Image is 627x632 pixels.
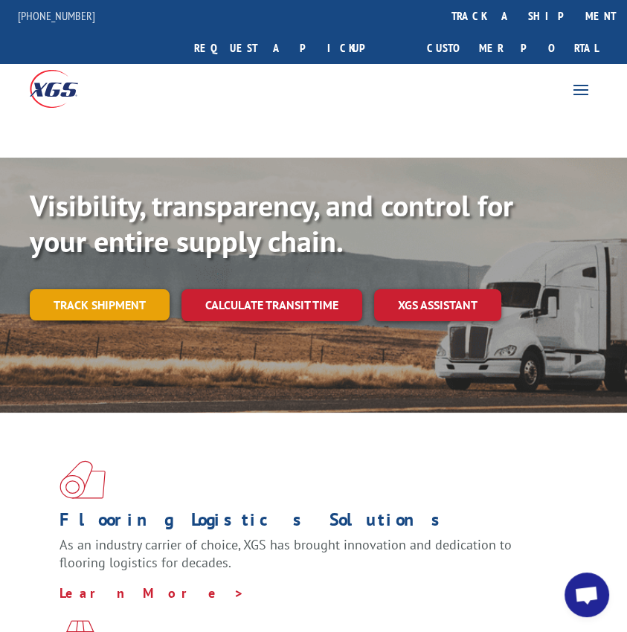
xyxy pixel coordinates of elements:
[30,289,170,320] a: Track shipment
[60,584,245,602] a: Learn More >
[181,289,362,321] a: Calculate transit time
[374,289,501,321] a: XGS ASSISTANT
[565,573,609,617] a: Open chat
[60,536,512,571] span: As an industry carrier of choice, XGS has brought innovation and dedication to flooring logistics...
[18,8,95,23] a: [PHONE_NUMBER]
[183,32,398,64] a: Request a pickup
[416,32,609,64] a: Customer Portal
[60,511,556,536] h1: Flooring Logistics Solutions
[60,460,106,499] img: xgs-icon-total-supply-chain-intelligence-red
[30,186,513,260] b: Visibility, transparency, and control for your entire supply chain.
